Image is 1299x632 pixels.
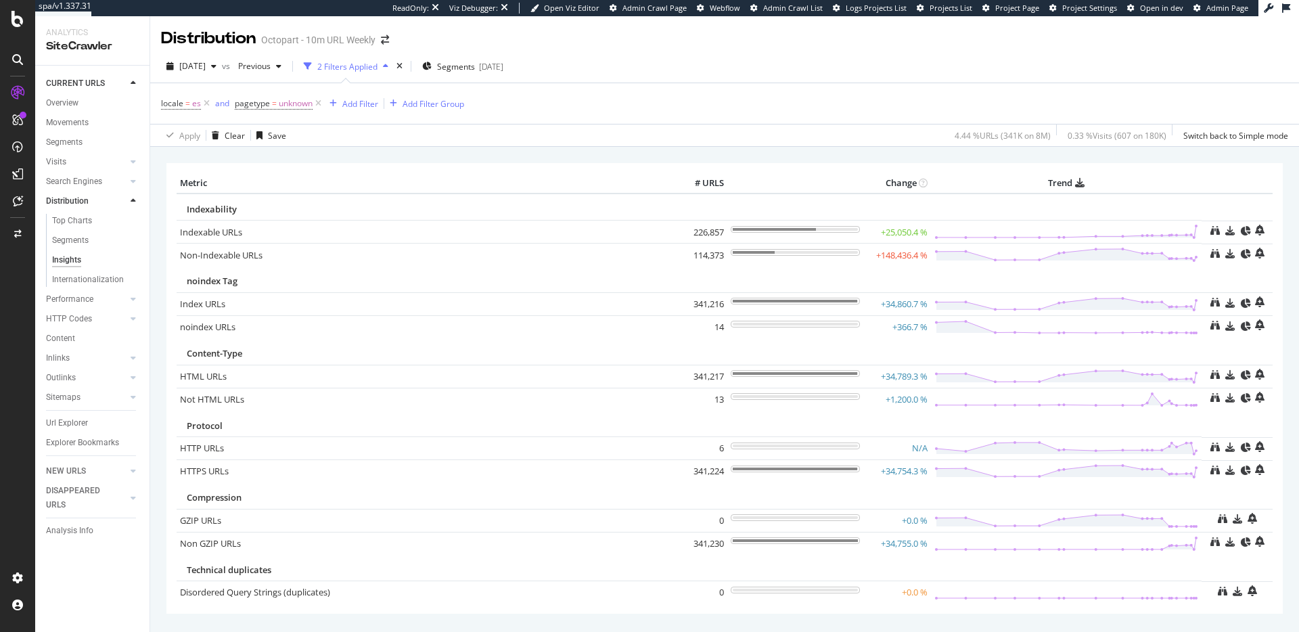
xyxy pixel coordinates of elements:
div: Clear [225,130,245,141]
a: GZIP URLs [180,514,221,526]
td: +34,860.7 % [863,292,931,315]
a: Open in dev [1127,3,1183,14]
a: Webflow [697,3,740,14]
div: Analytics [46,27,139,39]
a: Internationalization [52,273,140,287]
div: HTTP Codes [46,312,92,326]
span: Content-Type [187,347,242,359]
div: bell-plus [1248,513,1257,524]
span: Admin Crawl List [763,3,823,13]
div: Analysis Info [46,524,93,538]
div: DISAPPEARED URLS [46,484,114,512]
span: vs [222,60,233,72]
td: +0.0 % [863,581,931,604]
button: Save [251,125,286,146]
div: Viz Debugger: [449,3,498,14]
div: bell-plus [1255,248,1264,258]
div: Outlinks [46,371,76,385]
button: and [215,97,229,110]
th: Change [863,173,931,194]
td: 341,217 [673,365,727,388]
div: bell-plus [1255,392,1264,403]
div: Segments [46,135,83,150]
button: Previous [233,55,287,77]
div: Apply [179,130,200,141]
a: Project Settings [1049,3,1117,14]
button: Add Filter Group [384,95,464,112]
div: CURRENT URLS [46,76,105,91]
a: HTTP URLs [180,442,224,454]
div: SiteCrawler [46,39,139,54]
button: 2 Filters Applied [298,55,394,77]
a: Non-Indexable URLs [180,249,263,261]
div: Insights [52,253,81,267]
div: bell-plus [1255,441,1264,452]
span: Open in dev [1140,3,1183,13]
div: Visits [46,155,66,169]
span: = [185,97,190,109]
span: unknown [279,94,313,113]
a: Insights [52,253,140,267]
div: Octopart - 10m URL Weekly [261,33,375,47]
td: +1,200.0 % [863,388,931,411]
a: Overview [46,96,140,110]
a: Disordered Query Strings (duplicates) [180,586,330,598]
div: bell-plus [1255,369,1264,380]
a: NEW URLS [46,464,127,478]
td: 13 [673,388,727,411]
a: Projects List [917,3,972,14]
td: +0.0 % [863,509,931,532]
div: 0.33 % Visits ( 607 on 180K ) [1068,130,1166,141]
td: 6 [673,437,727,460]
th: Metric [177,173,673,194]
button: Add Filter [324,95,378,112]
a: Content [46,332,140,346]
th: Trend [931,173,1202,194]
div: times [394,60,405,73]
div: Top Charts [52,214,92,228]
a: Logs Projects List [833,3,907,14]
span: Project Page [995,3,1039,13]
button: Clear [206,125,245,146]
span: Compression [187,491,242,503]
a: Project Page [982,3,1039,14]
div: Distribution [46,194,89,208]
div: Sitemaps [46,390,81,405]
div: bell-plus [1248,585,1257,596]
td: N/A [863,437,931,460]
span: Indexability [187,203,237,215]
a: DISAPPEARED URLS [46,484,127,512]
td: +148,436.4 % [863,244,931,267]
a: Admin Page [1193,3,1248,14]
div: Overview [46,96,78,110]
span: 2025 Sep. 12th [179,60,206,72]
td: +25,050.4 % [863,221,931,244]
td: 14 [673,315,727,338]
span: Admin Crawl Page [622,3,687,13]
span: pagetype [235,97,270,109]
td: 0 [673,509,727,532]
span: es [192,94,201,113]
td: 341,230 [673,532,727,555]
div: Distribution [161,27,256,50]
a: Search Engines [46,175,127,189]
span: Project Settings [1062,3,1117,13]
a: Distribution [46,194,127,208]
div: and [215,97,229,109]
button: [DATE] [161,55,222,77]
div: bell-plus [1255,319,1264,330]
div: Switch back to Simple mode [1183,130,1288,141]
div: Content [46,332,75,346]
span: Admin Page [1206,3,1248,13]
td: 341,224 [673,460,727,483]
a: CURRENT URLS [46,76,127,91]
span: = [272,97,277,109]
div: [DATE] [479,61,503,72]
button: Apply [161,125,200,146]
a: Index URLs [180,298,225,310]
span: noindex Tag [187,275,237,287]
span: Segments [437,61,475,72]
div: Url Explorer [46,416,88,430]
span: Protocol [187,420,223,432]
div: Performance [46,292,93,307]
